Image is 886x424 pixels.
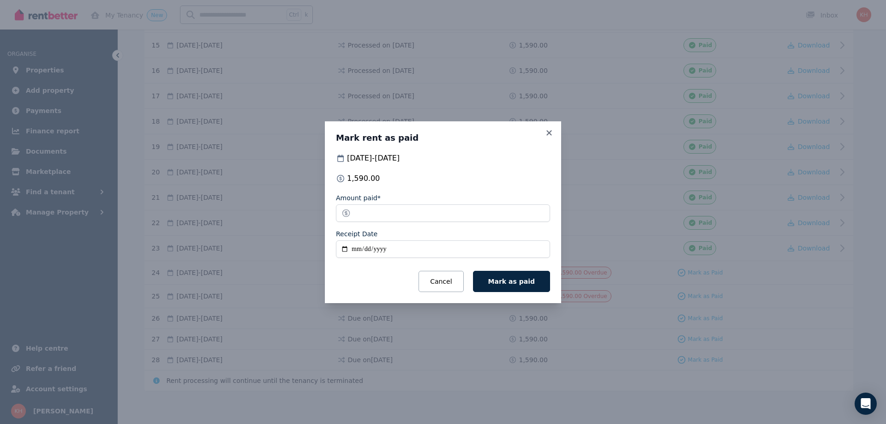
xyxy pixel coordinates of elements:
[347,153,400,164] span: [DATE] - [DATE]
[336,132,550,143] h3: Mark rent as paid
[336,193,381,203] label: Amount paid*
[473,271,550,292] button: Mark as paid
[347,173,380,184] span: 1,590.00
[336,229,377,239] label: Receipt Date
[488,278,535,285] span: Mark as paid
[419,271,463,292] button: Cancel
[855,393,877,415] div: Open Intercom Messenger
